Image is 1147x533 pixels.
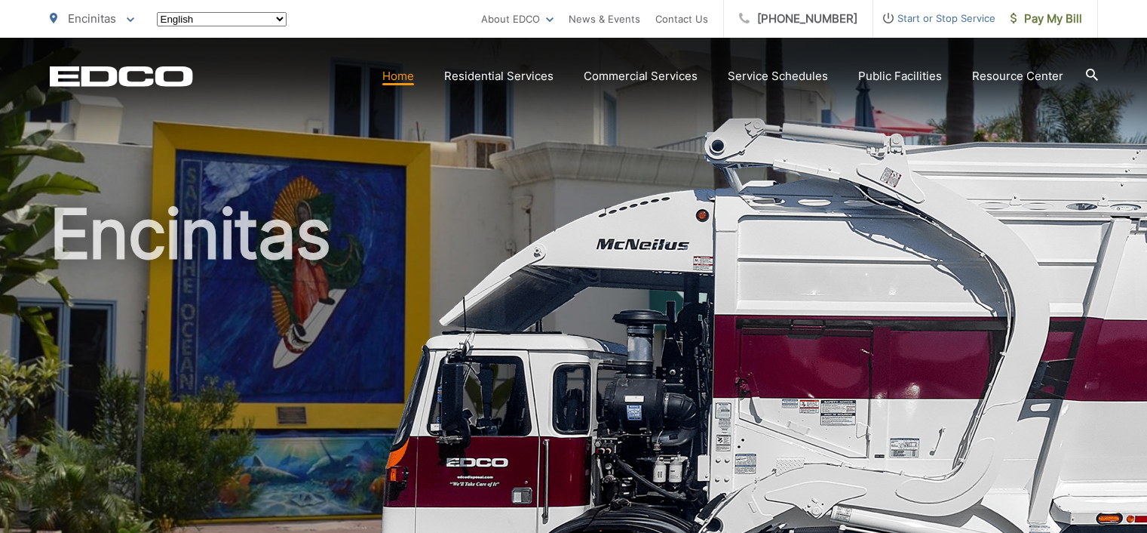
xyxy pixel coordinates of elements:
select: Select a language [157,12,287,26]
a: News & Events [569,10,640,28]
a: Commercial Services [584,67,698,85]
a: Home [382,67,414,85]
a: About EDCO [481,10,554,28]
a: Service Schedules [728,67,828,85]
a: Public Facilities [858,67,942,85]
a: Residential Services [444,67,554,85]
span: Pay My Bill [1011,10,1082,28]
a: Resource Center [972,67,1063,85]
a: Contact Us [655,10,708,28]
span: Encinitas [68,11,116,26]
a: EDCD logo. Return to the homepage. [50,66,193,87]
